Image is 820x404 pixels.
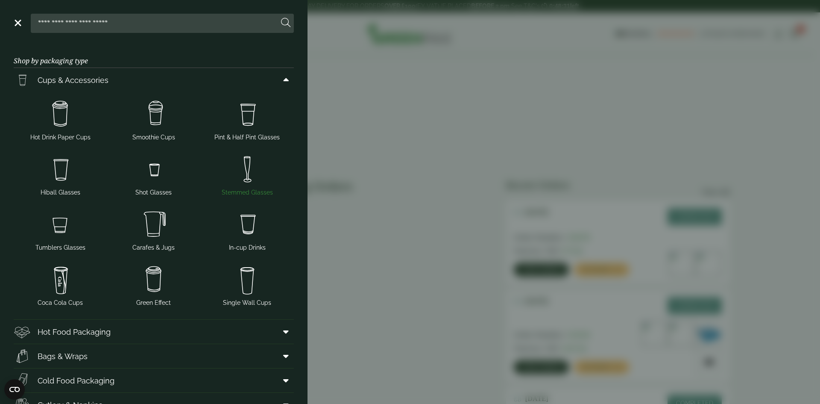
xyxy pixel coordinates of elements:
span: Cold Food Packaging [38,375,114,386]
span: Hot Drink Paper Cups [30,133,91,142]
h3: Shop by packaging type [14,43,294,68]
button: Open CMP widget [4,379,25,400]
a: Green Effect [111,261,197,309]
a: Hot Food Packaging [14,320,294,344]
span: Single Wall Cups [223,298,271,307]
img: Sandwich_box.svg [14,372,31,389]
span: Tumblers Glasses [35,243,85,252]
a: Tumblers Glasses [17,206,104,254]
img: HotDrink_paperCup.svg [17,97,104,131]
a: Stemmed Glasses [204,150,290,199]
img: Stemmed_glass.svg [204,152,290,186]
span: Carafes & Jugs [132,243,175,252]
span: In-cup Drinks [229,243,266,252]
img: cola.svg [17,262,104,297]
img: Smoothie_cups.svg [111,97,197,131]
img: PintNhalf_cup.svg [14,71,31,88]
a: Coca Cola Cups [17,261,104,309]
a: Cups & Accessories [14,68,294,92]
a: Shot Glasses [111,150,197,199]
img: Deli_box.svg [14,323,31,340]
a: Hot Drink Paper Cups [17,95,104,144]
span: Smoothie Cups [132,133,175,142]
img: Hiball.svg [17,152,104,186]
a: Hiball Glasses [17,150,104,199]
span: Bags & Wraps [38,351,88,362]
span: Cups & Accessories [38,74,108,86]
img: JugsNcaraffes.svg [111,207,197,242]
a: In-cup Drinks [204,206,290,254]
span: Stemmed Glasses [222,188,273,197]
a: Single Wall Cups [204,261,290,309]
img: plain-soda-cup.svg [204,262,290,297]
img: Incup_drinks.svg [204,207,290,242]
a: Bags & Wraps [14,344,294,368]
span: Pint & Half Pint Glasses [214,133,280,142]
span: Shot Glasses [135,188,172,197]
img: Paper_carriers.svg [14,348,31,365]
a: Smoothie Cups [111,95,197,144]
img: HotDrink_paperCup.svg [111,262,197,297]
a: Carafes & Jugs [111,206,197,254]
span: Green Effect [136,298,171,307]
span: Hiball Glasses [41,188,80,197]
img: Shot_glass.svg [111,152,197,186]
a: Pint & Half Pint Glasses [204,95,290,144]
span: Coca Cola Cups [38,298,83,307]
a: Cold Food Packaging [14,369,294,392]
img: Tumbler_glass.svg [17,207,104,242]
span: Hot Food Packaging [38,326,111,338]
img: PintNhalf_cup.svg [204,97,290,131]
